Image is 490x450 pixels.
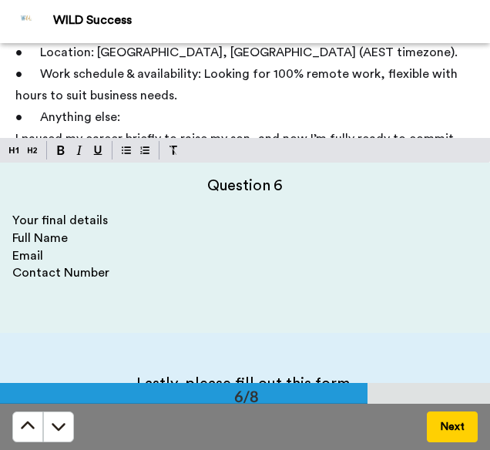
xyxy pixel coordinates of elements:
[12,232,68,244] span: Full Name
[12,214,108,227] span: Your final details
[15,46,458,59] span: • Location: [GEOGRAPHIC_DATA], [GEOGRAPHIC_DATA] (AEST timezone).
[15,111,120,123] span: • Anything else:
[76,146,82,155] img: italic-mark.svg
[9,144,18,156] img: heading-one-block.svg
[122,144,131,156] img: bulleted-block.svg
[15,133,465,231] span: I paused my career briefly to raise my son, and now I’m fully ready to commit with fresh focus an...
[140,144,149,156] img: numbered-block.svg
[8,3,45,40] img: Profile Image
[210,385,284,407] div: 6/8
[15,68,461,102] span: • Work schedule & availability: Looking for 100% remote work, flexible with hours to suit busines...
[12,175,478,196] h4: Question 6
[53,13,489,28] div: WILD Success
[12,267,109,279] span: Contact Number
[427,411,478,442] button: Next
[57,146,65,155] img: bold-mark.svg
[169,146,178,155] img: clear-format.svg
[93,146,102,155] img: underline-mark.svg
[28,144,37,156] img: heading-two-block.svg
[12,250,43,262] span: Email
